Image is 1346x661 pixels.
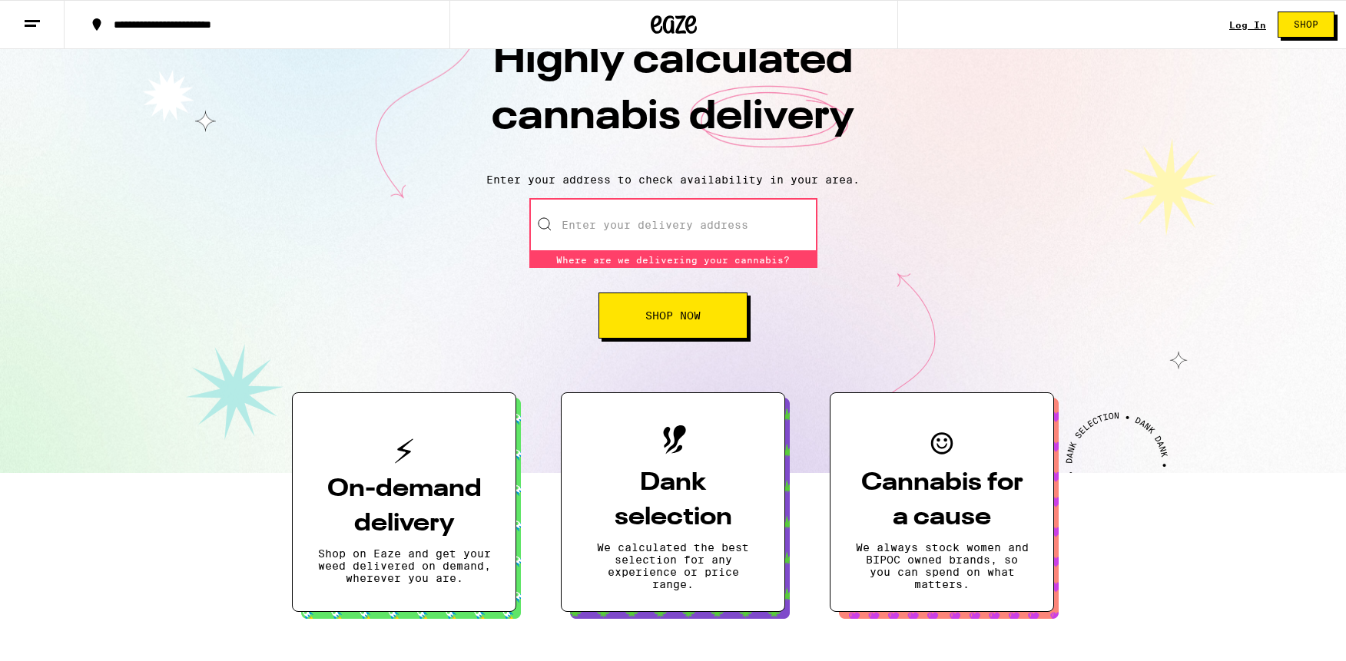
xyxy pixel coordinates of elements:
p: Enter your address to check availability in your area. [15,174,1331,186]
a: Shop [1266,12,1346,38]
h3: Cannabis for a cause [855,466,1029,535]
button: On-demand deliveryShop on Eaze and get your weed delivered on demand, wherever you are. [292,392,516,612]
p: We always stock women and BIPOC owned brands, so you can spend on what matters. [855,541,1029,590]
h3: Dank selection [586,466,760,535]
h1: Highly calculated cannabis delivery [404,34,942,161]
button: Shop Now [598,292,748,339]
p: We calculated the best selection for any experience or price range. [586,541,760,590]
button: Shop [1278,12,1334,38]
div: Where are we delivering your cannabis? [529,252,817,268]
span: Shop [1294,20,1318,29]
button: Cannabis for a causeWe always stock women and BIPOC owned brands, so you can spend on what matters. [830,392,1054,612]
a: Log In [1229,20,1266,30]
input: Enter your delivery address [529,198,817,252]
span: Shop Now [645,310,701,321]
button: Dank selectionWe calculated the best selection for any experience or price range. [561,392,785,612]
h3: On-demand delivery [317,472,491,541]
span: Hi. Need any help? [9,11,111,23]
p: Shop on Eaze and get your weed delivered on demand, wherever you are. [317,547,491,584]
